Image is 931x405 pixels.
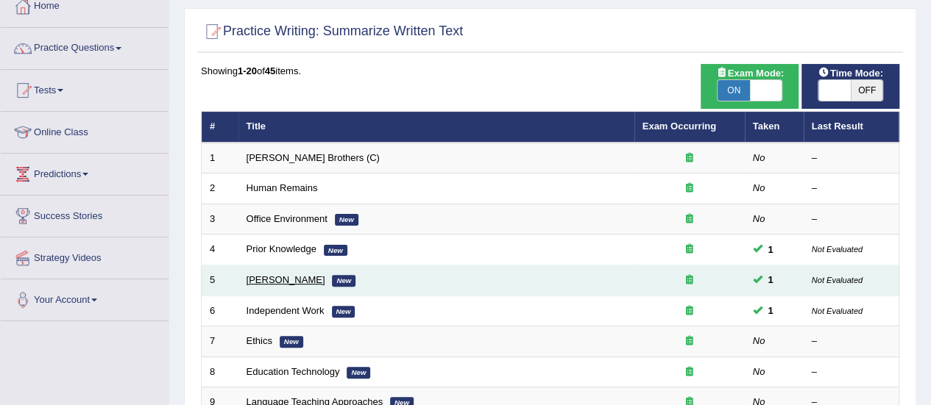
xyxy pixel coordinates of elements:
small: Not Evaluated [812,245,863,254]
a: Practice Questions [1,28,169,65]
a: [PERSON_NAME] [247,274,325,285]
a: Ethics [247,335,272,346]
td: 6 [202,295,238,326]
em: No [753,335,765,346]
small: Not Evaluated [812,307,863,315]
div: Exam occurring question [643,182,737,196]
th: Title [238,112,634,143]
em: No [753,213,765,224]
div: Exam occurring question [643,151,737,165]
em: New [347,367,370,379]
div: Exam occurring question [643,243,737,257]
div: – [812,365,891,379]
b: 45 [265,65,275,76]
em: No [753,366,765,377]
em: New [332,275,355,287]
span: You can still take this question [762,303,779,318]
div: Exam occurring question [643,334,737,348]
div: Showing of items. [201,64,899,78]
a: Online Class [1,112,169,148]
div: – [812,182,891,196]
div: Exam occurring question [643,273,737,287]
div: – [812,212,891,226]
a: Independent Work [247,305,325,316]
em: New [335,214,358,226]
span: OFF [851,80,883,101]
a: Exam Occurring [643,121,716,132]
div: – [812,334,891,348]
th: Taken [745,112,804,143]
a: Success Stories [1,196,169,232]
a: Tests [1,70,169,107]
div: Show exams occurring in exams [701,64,799,109]
a: Your Account [1,279,169,316]
em: New [332,306,355,318]
td: 3 [202,204,238,234]
td: 8 [202,356,238,387]
em: No [753,152,765,163]
td: 2 [202,173,238,204]
a: Office Environment [247,213,328,224]
a: Human Remains [247,182,318,193]
td: 5 [202,265,238,296]
span: You can still take this question [762,242,779,257]
span: Time Mode: [813,65,889,81]
th: # [202,112,238,143]
div: Exam occurring question [643,212,737,226]
a: Education Technology [247,366,340,377]
td: 7 [202,326,238,357]
a: Strategy Videos [1,237,169,274]
em: New [280,336,303,348]
small: Not Evaluated [812,276,863,284]
b: 1-20 [238,65,257,76]
span: Exam Mode: [710,65,790,81]
th: Last Result [804,112,899,143]
td: 1 [202,143,238,173]
span: ON [718,80,750,101]
em: No [753,182,765,193]
em: New [324,245,347,257]
a: Predictions [1,154,169,190]
a: [PERSON_NAME] Brothers (C) [247,152,380,163]
div: Exam occurring question [643,304,737,318]
div: Exam occurring question [643,365,737,379]
span: You can still take this question [762,272,779,287]
div: – [812,151,891,165]
td: 4 [202,234,238,265]
h2: Practice Writing: Summarize Written Text [201,21,463,43]
a: Prior Knowledge [247,243,316,254]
